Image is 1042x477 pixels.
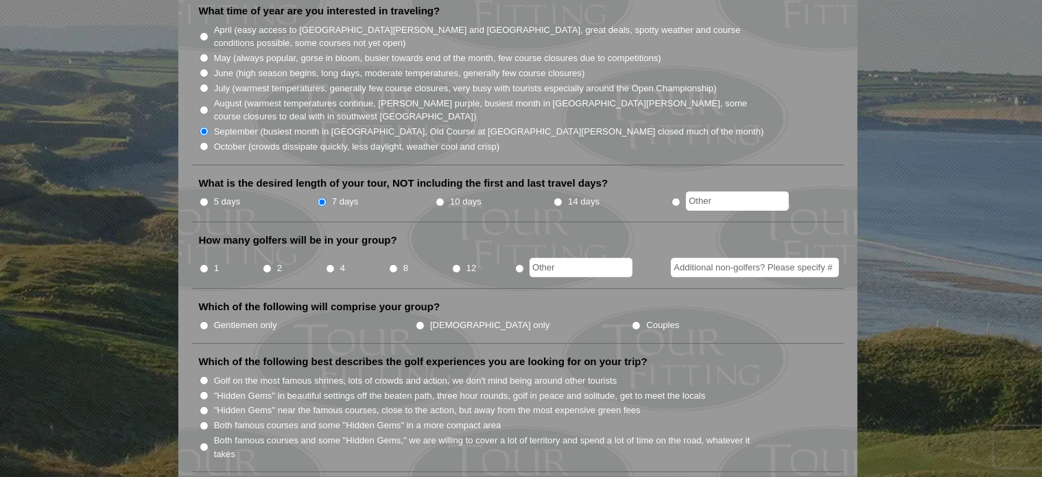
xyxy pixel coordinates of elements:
[214,374,617,388] label: Golf on the most famous shrines, lots of crowds and action, we don't mind being around other tour...
[199,176,608,190] label: What is the desired length of your tour, NOT including the first and last travel days?
[214,389,706,403] label: "Hidden Gems" in beautiful settings off the beaten path, three hour rounds, golf in peace and sol...
[568,195,600,209] label: 14 days
[214,140,500,154] label: October (crowds dissipate quickly, less daylight, weather cool and crisp)
[199,4,440,18] label: What time of year are you interested in traveling?
[214,97,766,124] label: August (warmest temperatures continue, [PERSON_NAME] purple, busiest month in [GEOGRAPHIC_DATA][P...
[214,419,501,432] label: Both famous courses and some "Hidden Gems" in a more compact area
[214,261,219,275] label: 1
[199,300,440,314] label: Which of the following will comprise your group?
[430,318,549,332] label: [DEMOGRAPHIC_DATA] only
[686,191,789,211] input: Other
[214,195,241,209] label: 5 days
[214,125,764,139] label: September (busiest month in [GEOGRAPHIC_DATA], Old Course at [GEOGRAPHIC_DATA][PERSON_NAME] close...
[332,195,359,209] label: 7 days
[214,23,766,50] label: April (easy access to [GEOGRAPHIC_DATA][PERSON_NAME] and [GEOGRAPHIC_DATA], great deals, spotty w...
[403,261,408,275] label: 8
[340,261,345,275] label: 4
[671,258,839,277] input: Additional non-golfers? Please specify #
[646,318,679,332] label: Couples
[530,258,632,277] input: Other
[199,355,648,369] label: Which of the following best describes the golf experiences you are looking for on your trip?
[214,51,661,65] label: May (always popular, gorse in bloom, busier towards end of the month, few course closures due to ...
[214,67,585,80] label: June (high season begins, long days, moderate temperatures, generally few course closures)
[450,195,482,209] label: 10 days
[214,82,717,95] label: July (warmest temperatures, generally few course closures, very busy with tourists especially aro...
[466,261,477,275] label: 12
[214,318,277,332] label: Gentlemen only
[199,233,397,247] label: How many golfers will be in your group?
[214,434,766,461] label: Both famous courses and some "Hidden Gems," we are willing to cover a lot of territory and spend ...
[277,261,282,275] label: 2
[214,404,641,417] label: "Hidden Gems" near the famous courses, close to the action, but away from the most expensive gree...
